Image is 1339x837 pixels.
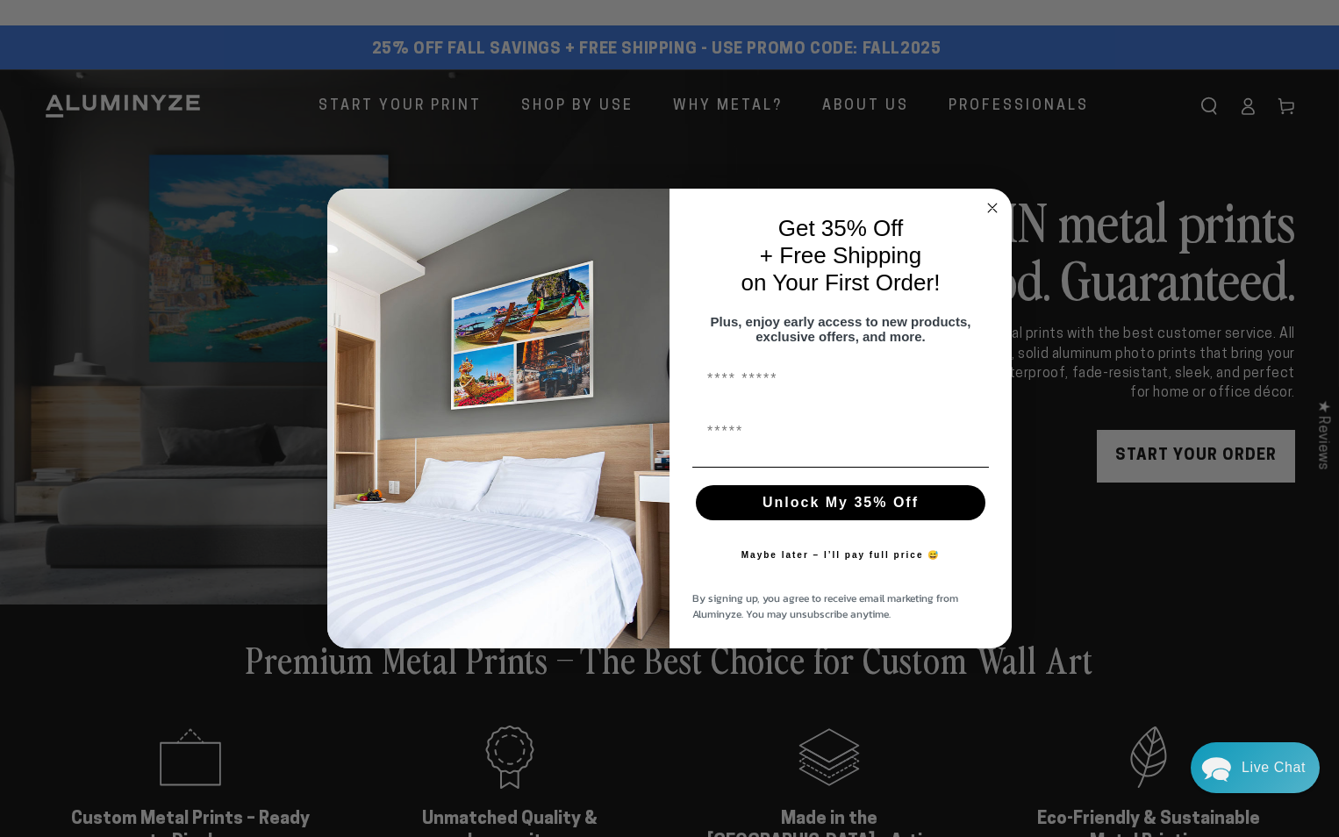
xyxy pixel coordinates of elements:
[711,314,971,344] span: Plus, enjoy early access to new products, exclusive offers, and more.
[733,538,949,573] button: Maybe later – I’ll pay full price 😅
[1191,742,1320,793] div: Chat widget toggle
[760,242,921,268] span: + Free Shipping
[696,485,985,520] button: Unlock My 35% Off
[741,269,941,296] span: on Your First Order!
[327,189,669,648] img: 728e4f65-7e6c-44e2-b7d1-0292a396982f.jpeg
[692,590,958,622] span: By signing up, you agree to receive email marketing from Aluminyze. You may unsubscribe anytime.
[692,467,989,468] img: underline
[982,197,1003,218] button: Close dialog
[1242,742,1306,793] div: Contact Us Directly
[778,215,904,241] span: Get 35% Off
